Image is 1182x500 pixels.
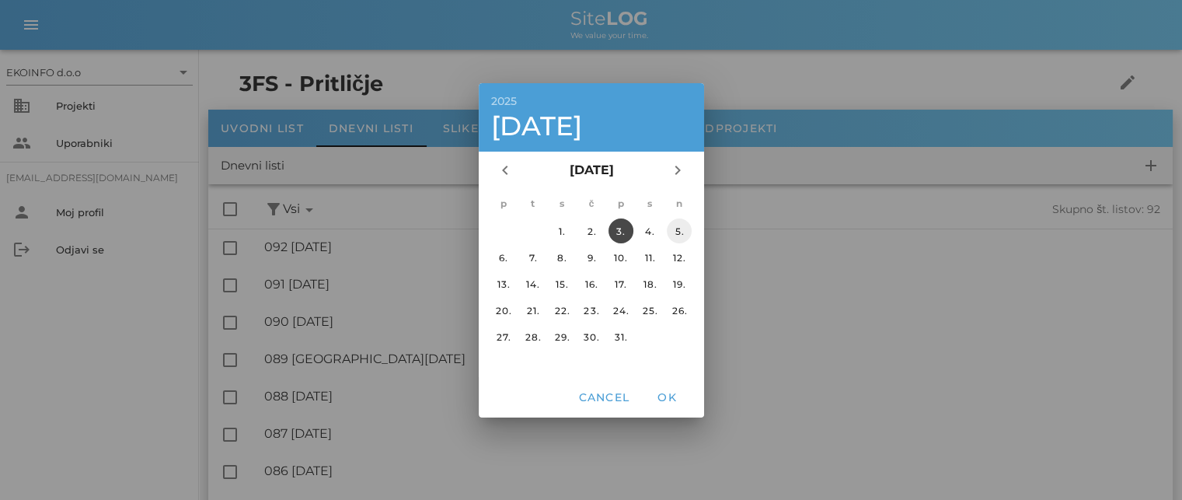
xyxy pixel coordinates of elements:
button: 11. [637,245,662,270]
button: 16. [578,271,603,296]
button: 27. [490,324,515,349]
button: OK [642,383,692,411]
button: [DATE] [563,155,619,186]
i: chevron_left [496,161,514,180]
button: 29. [549,324,574,349]
button: 15. [549,271,574,296]
div: Pripomoček za klepet [1104,425,1182,500]
button: 22. [549,298,574,323]
div: 31. [608,330,633,342]
div: 30. [578,330,603,342]
th: č [577,191,605,217]
div: 28. [520,330,545,342]
div: 20. [490,304,515,316]
th: s [548,191,576,217]
button: 21. [520,298,545,323]
div: 14. [520,278,545,289]
div: [DATE] [491,113,692,139]
button: Naslednji mesec [664,156,692,184]
div: 10. [608,251,633,263]
div: 4. [637,225,662,236]
th: s [636,191,664,217]
button: 9. [578,245,603,270]
button: 17. [608,271,633,296]
button: Cancel [571,383,636,411]
div: 17. [608,278,633,289]
button: 18. [637,271,662,296]
th: p [606,191,634,217]
button: 23. [578,298,603,323]
button: 7. [520,245,545,270]
button: 8. [549,245,574,270]
div: 6. [490,251,515,263]
div: 8. [549,251,574,263]
button: 31. [608,324,633,349]
div: 18. [637,278,662,289]
div: 9. [578,251,603,263]
button: 13. [490,271,515,296]
th: n [665,191,693,217]
div: 1. [549,225,574,236]
div: 13. [490,278,515,289]
button: 10. [608,245,633,270]
button: 2. [578,219,603,243]
button: 19. [667,271,692,296]
button: 26. [667,298,692,323]
button: 5. [667,219,692,243]
div: 2. [578,225,603,236]
button: 14. [520,271,545,296]
th: p [490,191,518,217]
i: chevron_right [668,161,687,180]
div: 24. [608,304,633,316]
div: 16. [578,278,603,289]
div: 23. [578,304,603,316]
div: 22. [549,304,574,316]
th: t [518,191,546,217]
button: 3. [608,219,633,243]
button: 20. [490,298,515,323]
div: 11. [637,251,662,263]
button: 12. [667,245,692,270]
div: 21. [520,304,545,316]
span: OK [648,390,685,404]
button: 30. [578,324,603,349]
button: 4. [637,219,662,243]
button: Prejšnji mesec [491,156,519,184]
div: 7. [520,251,545,263]
span: Cancel [577,390,629,404]
button: 28. [520,324,545,349]
div: 3. [608,225,633,236]
div: 12. [667,251,692,263]
iframe: Chat Widget [1104,425,1182,500]
div: 15. [549,278,574,289]
div: 25. [637,304,662,316]
div: 5. [667,225,692,236]
div: 19. [667,278,692,289]
button: 25. [637,298,662,323]
div: 29. [549,330,574,342]
button: 24. [608,298,633,323]
div: 2025 [491,96,692,107]
div: 26. [667,304,692,316]
div: 27. [490,330,515,342]
button: 6. [490,245,515,270]
button: 1. [549,219,574,243]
